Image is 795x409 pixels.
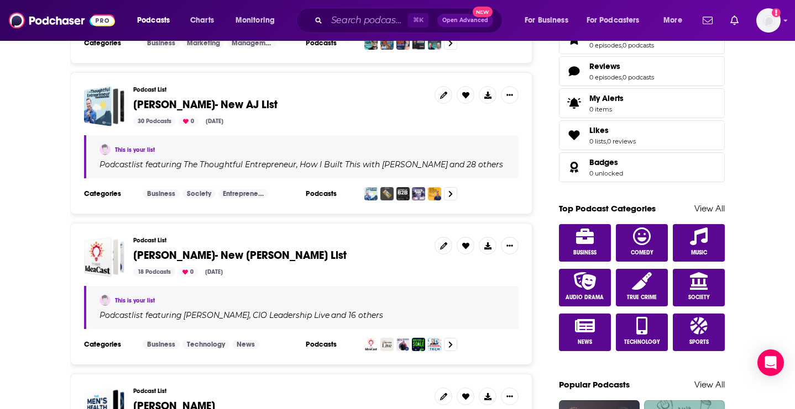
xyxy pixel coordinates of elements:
[133,267,175,277] div: 18 Podcasts
[408,13,428,28] span: ⌘ K
[327,12,408,29] input: Search podcasts, credits, & more...
[306,189,355,198] h3: Podcasts
[589,61,620,71] span: Reviews
[563,128,585,143] a: Likes
[589,157,618,167] span: Badges
[84,86,124,126] a: RJ Young- New AJ List
[563,95,585,111] span: My Alerts
[380,36,394,50] img: Inclusion and Marketing
[566,294,604,301] span: Audio Drama
[449,160,503,169] p: and 28 others
[306,340,355,349] h3: Podcasts
[621,41,623,49] span: ,
[756,8,781,33] img: User Profile
[251,311,329,320] a: CIO Leadership Live
[607,137,636,145] a: 0 reviews
[606,137,607,145] span: ,
[306,39,355,47] h3: Podcasts
[133,98,278,111] span: [PERSON_NAME]- New AJ List
[559,88,725,118] a: My Alerts
[84,237,124,277] a: RJ Young- New Brantley List
[182,160,296,169] a: The Thoughtful Entrepreneur
[589,125,636,135] a: Likes
[190,13,214,28] span: Charts
[559,56,725,86] span: Reviews
[412,187,425,200] img: The Places We'll Go Marketing Show
[129,12,184,29] button: open menu
[623,41,654,49] a: 0 podcasts
[201,267,227,277] div: [DATE]
[218,189,268,198] a: Entrepreneur
[133,86,426,93] h3: Podcast List
[756,8,781,33] button: Show profile menu
[589,169,623,177] a: 0 unlocked
[133,99,278,111] a: [PERSON_NAME]- New AJ List
[627,294,657,301] span: True Crime
[698,11,717,30] a: Show notifications dropdown
[182,39,224,47] a: Marketing
[298,160,448,169] a: How I Built This with [PERSON_NAME]
[227,39,277,47] a: Management
[115,297,155,304] a: This is your list
[589,93,624,103] span: My Alerts
[331,310,383,320] p: and 16 others
[100,160,505,169] div: Podcast list featuring
[694,203,725,214] a: View All
[559,379,630,390] a: Popular Podcasts
[756,8,781,33] span: Logged in as abirchfield
[589,41,621,49] a: 0 episodes
[182,189,216,198] a: Society
[133,237,426,244] h3: Podcast List
[143,340,180,349] a: Business
[380,338,394,351] img: CIO Leadership Live
[296,160,298,169] span: ,
[428,36,441,50] img: Full-Funnel B2B Marketing Show
[364,338,378,351] img: HBR IdeaCast
[501,387,519,405] button: Show More Button
[616,269,668,306] a: True Crime
[559,203,656,214] a: Top Podcast Categories
[300,160,448,169] h4: How I Built This with [PERSON_NAME]
[688,294,710,301] span: Society
[563,63,585,79] a: Reviews
[137,13,170,28] span: Podcasts
[616,314,668,351] a: Technology
[133,387,426,395] h3: Podcast List
[525,13,568,28] span: For Business
[100,144,111,155] a: Ailie Birchfield
[412,36,425,50] img: Next in Media
[228,12,289,29] button: open menu
[184,311,249,320] h4: [PERSON_NAME]
[232,340,259,349] a: News
[559,152,725,182] span: Badges
[726,11,743,30] a: Show notifications dropdown
[589,157,623,167] a: Badges
[143,39,180,47] a: Business
[396,187,410,200] img: Leaders of B2B Podcast - Interviews on Business Leadership, B2B Sales, B2B Marketing and Revenue ...
[589,73,621,81] a: 0 episodes
[579,12,656,29] button: open menu
[587,13,640,28] span: For Podcasters
[115,146,155,153] a: This is your list
[473,7,493,17] span: New
[307,8,513,33] div: Search podcasts, credits, & more...
[9,10,115,31] a: Podchaser - Follow, Share and Rate Podcasts
[663,13,682,28] span: More
[501,237,519,254] button: Show More Button
[428,338,441,351] img: Business of Tech: Daily 10-Minute IT Services Insights
[396,338,410,351] img: Digital Transformation & Leadership with Danny Levy
[184,160,296,169] h4: The Thoughtful Entrepreneur
[182,340,229,349] a: Technology
[589,125,609,135] span: Likes
[673,314,725,351] a: Sports
[559,314,611,351] a: News
[694,379,725,390] a: View All
[183,12,221,29] a: Charts
[621,73,623,81] span: ,
[589,105,624,113] span: 0 items
[133,249,347,262] a: [PERSON_NAME]- New [PERSON_NAME] List
[559,224,611,262] a: Business
[249,310,251,320] span: ,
